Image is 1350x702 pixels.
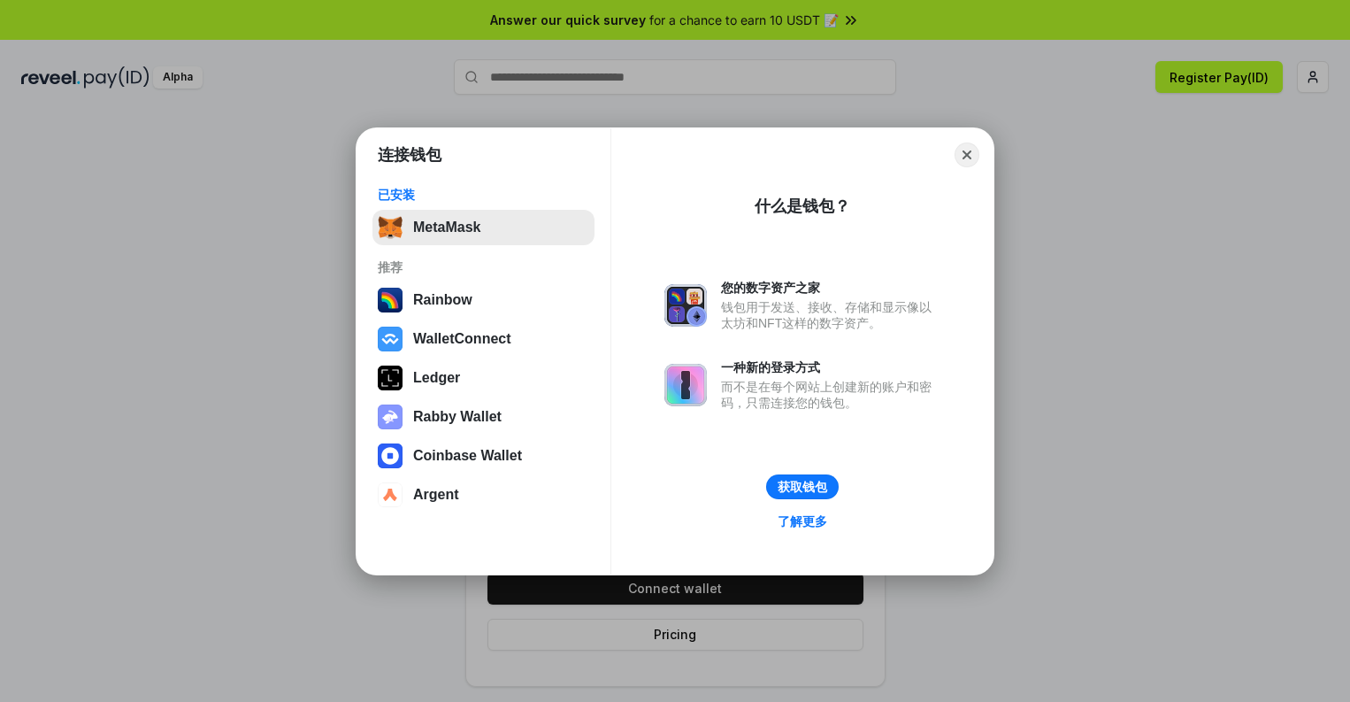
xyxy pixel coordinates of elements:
div: 已安装 [378,187,589,203]
div: 一种新的登录方式 [721,359,940,375]
div: 钱包用于发送、接收、存储和显示像以太坊和NFT这样的数字资产。 [721,299,940,331]
div: Rainbow [413,292,472,308]
button: MetaMask [372,210,594,245]
button: Rabby Wallet [372,399,594,435]
img: svg+xml,%3Csvg%20fill%3D%22none%22%20height%3D%2233%22%20viewBox%3D%220%200%2035%2033%22%20width%... [378,215,403,240]
div: 了解更多 [778,513,827,529]
div: 推荐 [378,259,589,275]
img: svg+xml,%3Csvg%20width%3D%2228%22%20height%3D%2228%22%20viewBox%3D%220%200%2028%2028%22%20fill%3D... [378,327,403,351]
img: svg+xml,%3Csvg%20width%3D%2228%22%20height%3D%2228%22%20viewBox%3D%220%200%2028%2028%22%20fill%3D... [378,482,403,507]
div: 您的数字资产之家 [721,280,940,296]
img: svg+xml,%3Csvg%20xmlns%3D%22http%3A%2F%2Fwww.w3.org%2F2000%2Fsvg%22%20width%3D%2228%22%20height%3... [378,366,403,390]
button: Coinbase Wallet [372,438,594,474]
div: 而不是在每个网站上创建新的账户和密码，只需连接您的钱包。 [721,379,940,411]
img: svg+xml,%3Csvg%20xmlns%3D%22http%3A%2F%2Fwww.w3.org%2F2000%2Fsvg%22%20fill%3D%22none%22%20viewBox... [664,364,707,406]
div: Ledger [413,370,460,386]
h1: 连接钱包 [378,144,441,166]
button: WalletConnect [372,321,594,357]
img: svg+xml,%3Csvg%20xmlns%3D%22http%3A%2F%2Fwww.w3.org%2F2000%2Fsvg%22%20fill%3D%22none%22%20viewBox... [378,405,403,429]
img: svg+xml,%3Csvg%20xmlns%3D%22http%3A%2F%2Fwww.w3.org%2F2000%2Fsvg%22%20fill%3D%22none%22%20viewBox... [664,284,707,327]
div: Coinbase Wallet [413,448,522,464]
img: svg+xml,%3Csvg%20width%3D%22120%22%20height%3D%22120%22%20viewBox%3D%220%200%20120%20120%22%20fil... [378,288,403,312]
button: Argent [372,477,594,513]
button: Close [955,143,979,167]
button: Rainbow [372,282,594,318]
div: 什么是钱包？ [755,196,850,217]
div: Rabby Wallet [413,409,502,425]
div: MetaMask [413,220,480,235]
button: 获取钱包 [766,474,839,499]
button: Ledger [372,360,594,396]
div: WalletConnect [413,331,511,347]
div: 获取钱包 [778,479,827,495]
img: svg+xml,%3Csvg%20width%3D%2228%22%20height%3D%2228%22%20viewBox%3D%220%200%2028%2028%22%20fill%3D... [378,444,403,468]
a: 了解更多 [767,510,838,533]
div: Argent [413,487,459,503]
